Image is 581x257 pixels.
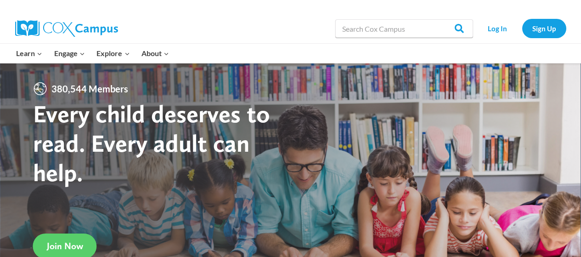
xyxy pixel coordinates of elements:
span: 380,544 Members [48,81,132,96]
span: Engage [54,47,85,59]
a: Sign Up [522,19,566,38]
span: About [141,47,169,59]
nav: Secondary Navigation [478,19,566,38]
strong: Every child deserves to read. Every adult can help. [33,99,270,187]
a: Log In [478,19,518,38]
span: Learn [16,47,42,59]
input: Search Cox Campus [335,19,473,38]
span: Join Now [47,240,83,251]
nav: Primary Navigation [11,44,175,63]
span: Explore [96,47,130,59]
img: Cox Campus [15,20,118,37]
